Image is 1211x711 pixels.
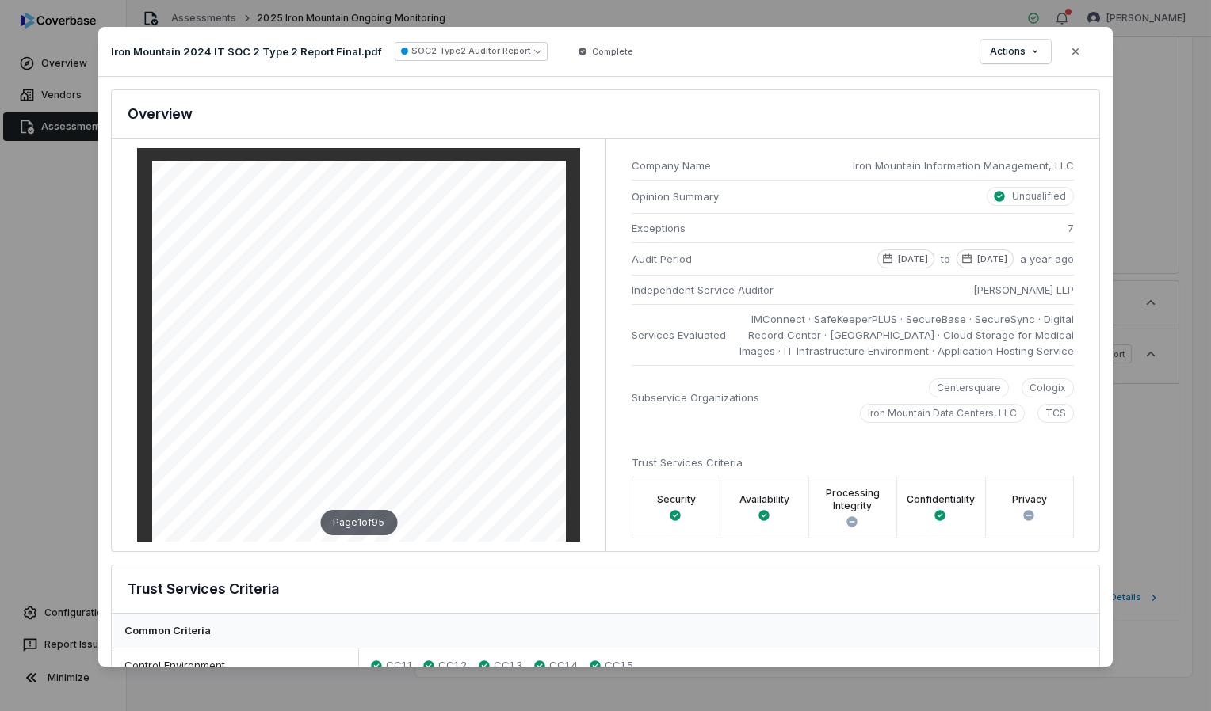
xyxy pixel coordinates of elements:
[1020,251,1074,268] span: a year ago
[907,493,975,506] label: Confidentiality
[977,253,1007,265] p: [DATE]
[632,220,686,236] span: Exceptions
[819,487,887,512] label: Processing Integrity
[1012,190,1066,203] p: Unqualified
[112,648,359,683] div: Control Environment
[128,103,193,125] h3: Overview
[1068,220,1074,236] span: 7
[632,327,726,343] span: Services Evaluated
[632,188,733,204] span: Opinion Summary
[941,251,950,268] span: to
[980,40,1051,63] button: Actions
[1012,493,1047,506] label: Privacy
[973,282,1074,298] span: [PERSON_NAME] LLP
[739,311,1074,359] span: IMConnect · SafeKeeperPLUS · SecureBase · SecureSync · Digital Record Center · [GEOGRAPHIC_DATA] ...
[868,407,1017,420] p: Iron Mountain Data Centers, LLC
[438,658,467,674] span: CC1.2
[605,658,633,674] span: CC1.5
[937,382,1001,394] p: Centersquare
[395,42,548,61] button: SOC2 Type2 Auditor Report
[739,493,789,506] label: Availability
[853,158,1074,173] span: Iron Mountain Information Management, LLC
[494,658,522,674] span: CC1.3
[1045,407,1066,420] p: TCS
[128,578,279,600] h3: Trust Services Criteria
[898,253,928,265] p: [DATE]
[632,390,759,405] span: Subservice Organizations
[632,282,774,298] span: Independent Service Auditor
[632,456,743,469] span: Trust Services Criteria
[632,251,692,267] span: Audit Period
[320,510,397,535] div: Page 1 of 95
[112,614,1099,649] div: Common Criteria
[990,45,1026,58] span: Actions
[632,158,840,173] span: Company Name
[549,658,578,674] span: CC1.4
[111,44,382,59] p: Iron Mountain 2024 IT SOC 2 Type 2 Report Final.pdf
[657,493,696,506] label: Security
[386,658,411,674] span: CC1.1
[1030,382,1066,394] p: Cologix
[592,45,633,58] span: Complete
